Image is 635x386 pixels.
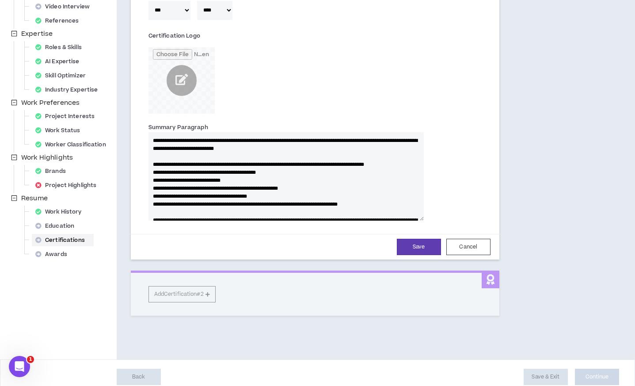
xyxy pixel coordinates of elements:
div: Certifications [32,234,94,246]
span: Work Highlights [19,153,75,163]
div: References [32,15,87,27]
div: Skill Optimizer [32,69,95,82]
button: Continue [575,369,619,385]
label: Certification Logo [148,29,200,43]
div: Education [32,220,83,232]
div: Worker Classification [32,138,115,151]
div: Brands [32,165,75,177]
button: Back [117,369,161,385]
span: minus-square [11,154,17,161]
div: Work Status [32,124,89,137]
span: 1 [27,356,34,363]
div: Work History [32,206,91,218]
button: Save & Exit [524,369,568,385]
span: Work Preferences [19,98,81,108]
div: Awards [32,248,76,260]
span: Resume [21,194,48,203]
div: AI Expertise [32,55,88,68]
div: Project Highlights [32,179,105,191]
iframe: Intercom live chat [9,356,30,377]
div: Industry Expertise [32,84,106,96]
button: Save [397,239,441,255]
label: Summary Paragraph [148,120,208,134]
span: minus-square [11,31,17,37]
button: Cancel [446,239,491,255]
div: Video Interview [32,0,99,13]
div: Roles & Skills [32,41,91,54]
span: Expertise [19,29,54,39]
div: Project Interests [32,110,103,122]
span: Resume [19,193,49,204]
span: minus-square [11,99,17,106]
span: Expertise [21,29,53,38]
span: Work Highlights [21,153,73,162]
span: minus-square [11,195,17,201]
span: Work Preferences [21,98,80,107]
